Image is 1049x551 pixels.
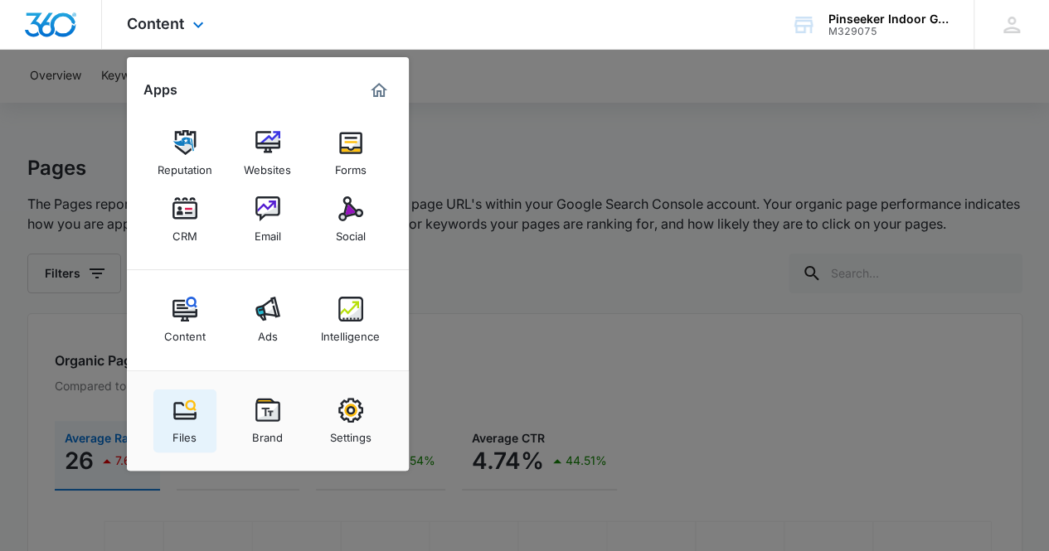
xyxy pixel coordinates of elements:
[330,423,372,444] div: Settings
[127,15,184,32] span: Content
[153,122,216,185] a: Reputation
[236,288,299,351] a: Ads
[335,155,367,176] div: Forms
[319,122,382,185] a: Forms
[828,12,949,26] div: account name
[828,26,949,37] div: account id
[319,389,382,452] a: Settings
[164,321,206,343] div: Content
[143,82,177,98] h2: Apps
[236,122,299,185] a: Websites
[236,389,299,452] a: Brand
[366,77,392,104] a: Marketing 360® Dashboard
[153,389,216,452] a: Files
[255,221,281,243] div: Email
[153,288,216,351] a: Content
[153,188,216,251] a: CRM
[258,321,278,343] div: Ads
[321,321,380,343] div: Intelligence
[236,188,299,251] a: Email
[172,221,197,243] div: CRM
[319,188,382,251] a: Social
[336,221,366,243] div: Social
[319,288,382,351] a: Intelligence
[244,155,291,176] div: Websites
[158,155,212,176] div: Reputation
[252,423,283,444] div: Brand
[172,423,197,444] div: Files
